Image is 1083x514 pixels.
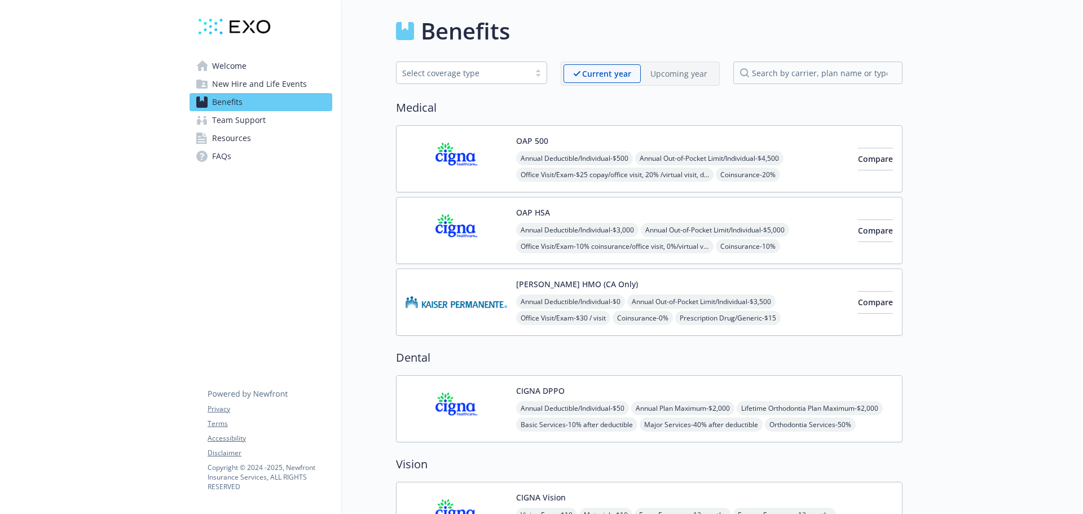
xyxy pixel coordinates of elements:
[208,404,332,414] a: Privacy
[516,385,565,397] button: CIGNA DPPO
[406,385,507,433] img: CIGNA carrier logo
[212,75,307,93] span: New Hire and Life Events
[858,297,893,307] span: Compare
[516,491,566,503] button: CIGNA Vision
[406,278,507,326] img: Kaiser Permanente Insurance Company carrier logo
[402,67,524,79] div: Select coverage type
[516,239,714,253] span: Office Visit/Exam - 10% coinsurance/office visit, 0%/virtual visit
[190,147,332,165] a: FAQs
[858,153,893,164] span: Compare
[641,223,789,237] span: Annual Out-of-Pocket Limit/Individual - $5,000
[516,135,548,147] button: OAP 500
[858,291,893,314] button: Compare
[190,129,332,147] a: Resources
[190,111,332,129] a: Team Support
[858,225,893,236] span: Compare
[631,401,734,415] span: Annual Plan Maximum - $2,000
[212,93,243,111] span: Benefits
[516,278,638,290] button: [PERSON_NAME] HMO (CA Only)
[716,239,780,253] span: Coinsurance - 10%
[516,295,625,309] span: Annual Deductible/Individual - $0
[675,311,781,325] span: Prescription Drug/Generic - $15
[406,135,507,183] img: CIGNA carrier logo
[190,93,332,111] a: Benefits
[858,148,893,170] button: Compare
[406,207,507,254] img: CIGNA carrier logo
[190,57,332,75] a: Welcome
[650,68,707,80] p: Upcoming year
[516,401,629,415] span: Annual Deductible/Individual - $50
[733,61,902,84] input: search by carrier, plan name or type
[212,57,246,75] span: Welcome
[613,311,673,325] span: Coinsurance - 0%
[212,111,266,129] span: Team Support
[208,433,332,443] a: Accessibility
[516,311,610,325] span: Office Visit/Exam - $30 / visit
[716,168,780,182] span: Coinsurance - 20%
[516,151,633,165] span: Annual Deductible/Individual - $500
[396,99,902,116] h2: Medical
[208,419,332,429] a: Terms
[582,68,631,80] p: Current year
[421,14,510,48] h1: Benefits
[516,207,550,218] button: OAP HSA
[208,463,332,491] p: Copyright © 2024 - 2025 , Newfront Insurance Services, ALL RIGHTS RESERVED
[516,223,639,237] span: Annual Deductible/Individual - $3,000
[640,418,763,432] span: Major Services - 40% after deductible
[190,75,332,93] a: New Hire and Life Events
[396,456,902,473] h2: Vision
[627,295,776,309] span: Annual Out-of-Pocket Limit/Individual - $3,500
[212,147,231,165] span: FAQs
[212,129,251,147] span: Resources
[858,219,893,242] button: Compare
[635,151,783,165] span: Annual Out-of-Pocket Limit/Individual - $4,500
[516,168,714,182] span: Office Visit/Exam - $25 copay/office visit, 20% /virtual visit, deductible does not apply
[208,448,332,458] a: Disclaimer
[516,418,637,432] span: Basic Services - 10% after deductible
[737,401,883,415] span: Lifetime Orthodontia Plan Maximum - $2,000
[765,418,856,432] span: Orthodontia Services - 50%
[396,349,902,366] h2: Dental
